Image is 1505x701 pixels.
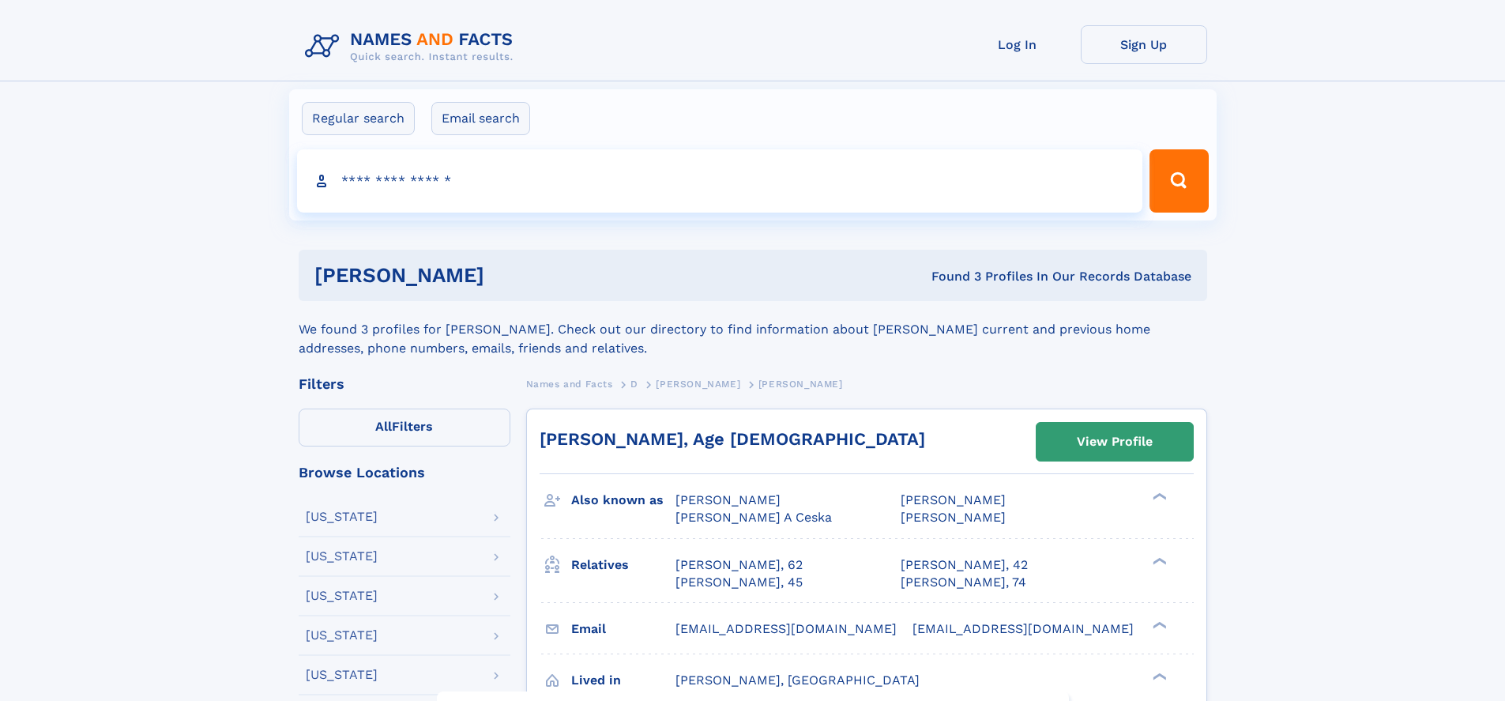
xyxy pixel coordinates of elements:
[299,377,510,391] div: Filters
[375,419,392,434] span: All
[526,374,613,394] a: Names and Facts
[630,379,638,390] span: D
[306,550,378,563] div: [US_STATE]
[675,556,803,574] a: [PERSON_NAME], 62
[1149,149,1208,213] button: Search Button
[901,556,1028,574] a: [PERSON_NAME], 42
[297,149,1143,213] input: search input
[1149,556,1168,566] div: ❯
[675,621,897,636] span: [EMAIL_ADDRESS][DOMAIN_NAME]
[675,574,803,591] a: [PERSON_NAME], 45
[306,669,378,681] div: [US_STATE]
[299,25,526,68] img: Logo Names and Facts
[1149,671,1168,681] div: ❯
[656,379,740,390] span: [PERSON_NAME]
[901,574,1026,591] a: [PERSON_NAME], 74
[630,374,638,394] a: D
[1077,424,1153,460] div: View Profile
[299,465,510,480] div: Browse Locations
[302,102,415,135] label: Regular search
[1081,25,1207,64] a: Sign Up
[299,301,1207,358] div: We found 3 profiles for [PERSON_NAME]. Check out our directory to find information about [PERSON_...
[306,590,378,602] div: [US_STATE]
[299,409,510,447] label: Filters
[675,510,832,525] span: [PERSON_NAME] A Ceska
[571,616,675,643] h3: Email
[901,492,1006,507] span: [PERSON_NAME]
[675,673,920,688] span: [PERSON_NAME], [GEOGRAPHIC_DATA]
[306,629,378,642] div: [US_STATE]
[314,266,708,285] h1: [PERSON_NAME]
[306,511,378,523] div: [US_STATE]
[758,379,843,390] span: [PERSON_NAME]
[431,102,530,135] label: Email search
[656,374,740,394] a: [PERSON_NAME]
[1037,423,1193,461] a: View Profile
[571,667,675,694] h3: Lived in
[901,510,1006,525] span: [PERSON_NAME]
[571,487,675,514] h3: Also known as
[1149,492,1168,502] div: ❯
[540,429,925,449] a: [PERSON_NAME], Age [DEMOGRAPHIC_DATA]
[954,25,1081,64] a: Log In
[571,552,675,579] h3: Relatives
[675,492,781,507] span: [PERSON_NAME]
[708,268,1191,285] div: Found 3 Profiles In Our Records Database
[1149,620,1168,630] div: ❯
[912,621,1134,636] span: [EMAIL_ADDRESS][DOMAIN_NAME]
